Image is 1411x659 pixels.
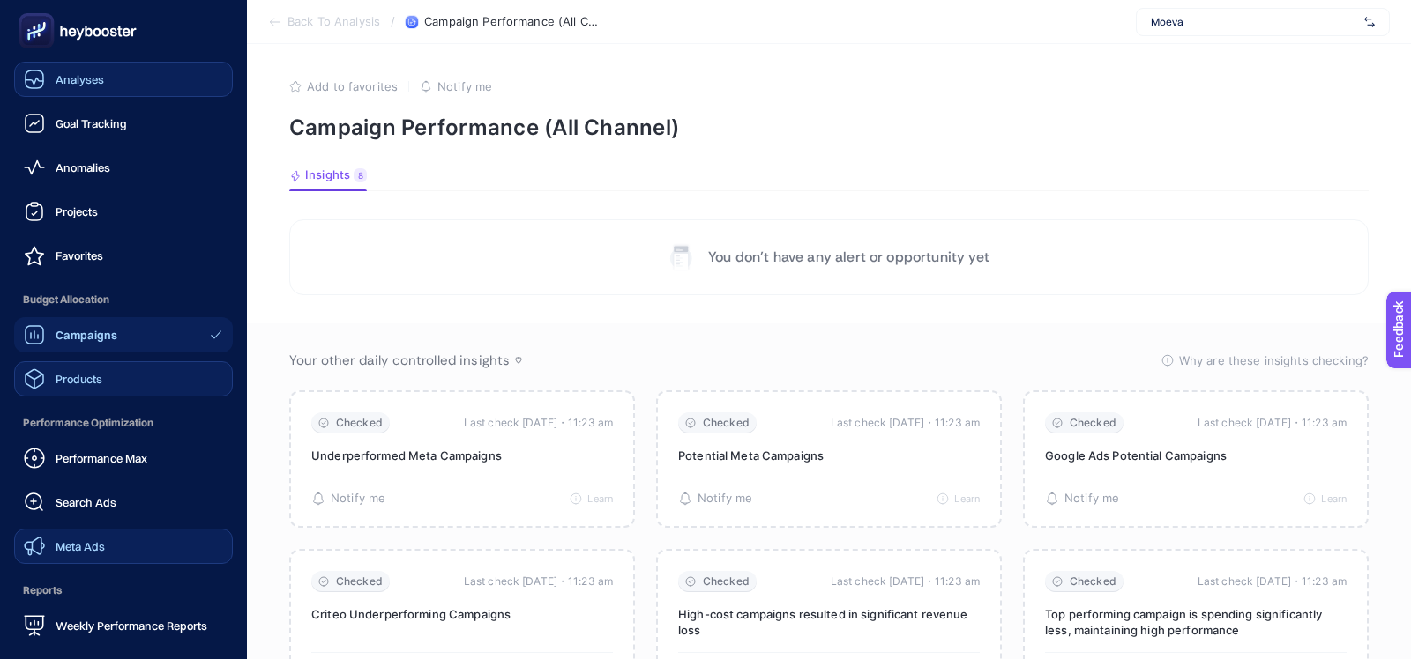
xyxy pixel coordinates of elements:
span: Checked [336,575,383,589]
button: Learn [937,492,980,505]
span: Learn [1321,492,1347,505]
time: Last check [DATE]・11:23 am [1198,414,1347,432]
a: Campaigns [14,317,233,352]
a: Analyses [14,62,233,97]
span: Back To Analysis [287,15,380,29]
button: Notify me [420,79,492,93]
span: Insights [305,168,350,182]
div: 8 [354,168,367,182]
span: Search Ads [56,495,116,509]
time: Last check [DATE]・11:23 am [831,414,980,432]
p: Google Ads Potential Campaigns [1045,448,1347,463]
span: Campaign Performance (All Channel) [424,15,601,29]
p: Criteo Underperforming Campaigns [311,606,613,622]
span: Why are these insights checking? [1179,352,1369,369]
span: Budget Allocation [14,282,233,317]
button: Learn [1303,492,1347,505]
span: Favorites [56,248,103,263]
span: / [391,14,395,28]
span: Meta Ads [56,539,105,553]
button: Notify me [678,492,752,506]
span: Notify me [698,492,752,506]
button: Add to favorites [289,79,398,93]
a: Projects [14,194,233,229]
span: Reports [14,573,233,608]
span: Checked [703,575,750,589]
time: Last check [DATE]・11:23 am [464,573,613,590]
time: Last check [DATE]・11:23 am [464,414,613,432]
span: Projects [56,204,98,218]
span: Learn [954,492,980,505]
p: High-cost campaigns resulted in significant revenue loss [678,606,980,638]
span: Performance Optimization [14,405,233,441]
span: Campaigns [56,328,117,342]
a: Performance Max [14,441,233,476]
span: Goal Tracking [56,116,127,130]
span: Products [56,372,102,386]
span: Checked [1070,575,1116,589]
a: Weekly Performance Reports [14,608,233,643]
span: Feedback [11,5,67,19]
span: Analyses [56,72,104,86]
span: Anomalies [56,160,110,174]
button: Notify me [311,492,385,506]
a: Goal Tracking [14,106,233,141]
span: Checked [336,417,383,430]
span: Notify me [331,492,385,506]
time: Last check [DATE]・11:23 am [831,573,980,590]
p: Underperformed Meta Campaigns [311,448,613,463]
span: Moeva [1151,15,1357,29]
a: Favorites [14,238,233,273]
p: Potential Meta Campaigns [678,448,980,463]
span: Weekly Performance Reports [56,618,207,633]
span: Learn [587,492,613,505]
span: Add to favorites [307,79,398,93]
button: Notify me [1045,492,1119,506]
p: You don’t have any alert or opportunity yet [708,247,989,268]
a: Meta Ads [14,529,233,564]
a: Search Ads [14,485,233,520]
a: Products [14,361,233,396]
span: Performance Max [56,451,147,465]
span: Checked [703,417,750,430]
span: Checked [1070,417,1116,430]
p: Top performing campaign is spending significantly less, maintaining high performance [1045,606,1347,638]
img: svg%3e [1364,13,1375,31]
a: Anomalies [14,150,233,185]
span: Notify me [437,79,492,93]
button: Learn [570,492,613,505]
p: Campaign Performance (All Channel) [289,115,1369,140]
time: Last check [DATE]・11:23 am [1198,573,1347,590]
span: Notify me [1064,492,1119,506]
span: Your other daily controlled insights [289,352,510,369]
